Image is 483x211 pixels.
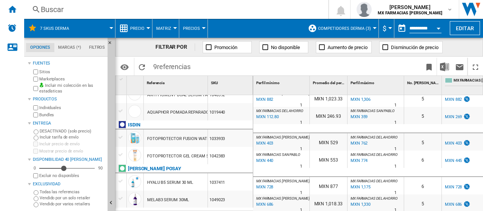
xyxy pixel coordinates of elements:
[445,185,462,189] div: MXN 728
[145,76,208,88] div: Sort None
[349,140,368,147] div: Última actualización : jueves, 4 de septiembre de 2025 6:19
[318,26,371,31] span: Competidores Derma (3)
[318,19,375,38] button: Competidores Derma (3)
[40,26,69,31] span: 7 SKUS DERMA
[39,173,105,179] label: Excluir no disponibles
[444,96,471,103] div: MXN 882
[157,63,191,71] span: referencias
[383,25,386,32] span: $
[300,119,302,126] div: Tiempo de entrega : 1 día
[328,45,368,50] span: Aumento de precio
[300,145,302,153] div: Tiempo de entrega : 1 día
[40,128,105,134] label: DESACTIVADO (solo precio)
[300,189,302,197] div: Tiempo de entrega : 1 día
[445,158,462,163] div: MXN 445
[33,77,38,82] input: Marketplaces
[40,19,77,38] button: 7 SKUS DERMA
[34,129,38,134] input: DESACTIVADO (solo precio)
[39,83,105,94] label: Incluir mi colección en las estadísticas
[255,76,309,88] div: Sort None
[310,89,347,107] div: MXN 1,023.33
[128,76,143,88] div: Sort None
[316,41,372,53] button: Aumento de precio
[394,21,409,36] button: md-calendar
[119,19,148,38] div: Precio
[256,152,300,157] span: MX FARMACIAS SAN PABLO
[203,41,252,53] button: Promoción
[349,157,368,165] div: Última actualización : jueves, 4 de septiembre de 2025 6:02
[130,26,145,31] span: Precio
[40,195,105,201] label: Vendido por un solo retailer
[349,96,371,103] div: Última actualización : jueves, 4 de septiembre de 2025 6:11
[391,45,438,50] span: Disminución de precio
[349,201,371,208] div: Última actualización : jueves, 4 de septiembre de 2025 6:02
[421,58,437,75] button: Marcar este reporte
[404,177,441,194] div: 6
[310,177,347,194] div: MXN 877
[39,148,105,154] label: Mostrar precio de envío
[256,196,309,200] span: MX FARMACIAS [PERSON_NAME]
[39,141,105,147] label: Incluir precio de envío
[208,129,253,147] div: 1033933
[313,81,345,85] span: Promedio del perfil
[444,113,471,121] div: MXN 269
[256,179,309,183] span: MX FARMACIAS [PERSON_NAME]
[300,163,302,170] div: Tiempo de entrega : 1 día
[349,183,371,191] div: Última actualización : jueves, 4 de septiembre de 2025 6:02
[183,26,200,31] span: Precios
[33,96,105,102] div: Productos
[8,23,17,32] img: alerts-logo.svg
[39,165,95,172] md-slider: Disponibilidad
[463,183,471,190] img: promotionV3.png
[444,201,471,208] div: MXN 686
[33,60,105,66] div: Fuentes
[463,140,471,146] img: promotionV3.png
[300,102,302,109] div: Tiempo de entrega : 1 día
[404,107,441,124] div: 5
[383,19,390,38] button: $
[351,109,395,113] span: MX FARMACIAS SAN PABLO
[379,41,443,53] button: Disminución de precio
[406,76,441,88] div: No. [PERSON_NAME] Sort None
[41,4,309,15] div: Buscar
[117,60,132,74] button: Opciones
[444,140,471,147] div: MXN 403
[255,76,309,88] div: Perfil mínimo Sort None
[156,19,175,38] div: Matriz
[208,103,253,120] div: 1019440
[256,81,280,85] span: Perfil mínimo
[445,141,462,146] div: MXN 403
[26,43,54,52] md-tab-item: Opciones
[39,112,105,118] label: Bundles
[33,181,105,187] div: Exclusividad
[128,164,181,173] div: Haga clic para filtrar por esa marca
[351,152,398,157] span: MX FARMACIAS DEL AHORRO
[134,58,149,75] button: Recargar
[33,149,38,154] input: Mostrar precio de envío
[211,81,218,85] span: SKU
[349,76,404,88] div: Perfil máximo Sort None
[310,107,347,124] div: MXN 246.93
[147,104,226,121] div: AQUAPHOR POMADA REPARADORA 55ML
[311,76,347,88] div: Promedio del perfil Sort None
[149,58,194,74] span: 9
[394,119,397,126] div: Tiempo de entrega : 1 día
[40,189,105,195] label: Todas las referencias
[33,112,38,117] input: Bundles
[54,43,85,52] md-tab-item: Marcas (*)
[452,58,467,75] button: Enviar este reporte por correo electrónico
[450,21,480,35] button: Editar
[463,157,471,163] img: promotionV3.png
[147,130,248,148] div: FOTOPROTECTOR FUSION WATER SPF50 DAILY 50ML
[255,96,273,103] div: Última actualización : jueves, 4 de septiembre de 2025 7:01
[357,2,372,17] img: profile.jpg
[310,133,347,151] div: MXN 529
[256,135,309,139] span: MX FARMACIAS [PERSON_NAME]
[404,151,441,168] div: 6
[463,113,471,120] img: promotionV3.png
[108,38,117,51] button: Ocultar
[310,151,347,168] div: MXN 553
[32,165,38,171] div: 0
[39,83,44,87] img: mysite-bg-18x18.png
[209,76,253,88] div: SKU Sort None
